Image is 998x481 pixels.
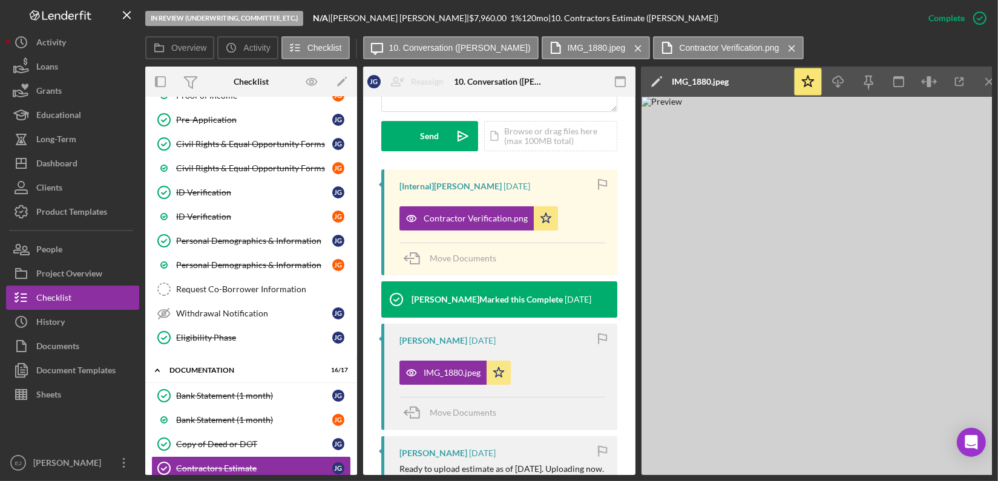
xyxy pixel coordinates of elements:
a: Bank Statement (1 month)JG [151,384,351,408]
a: Personal Demographics & InformationJG [151,253,351,277]
button: History [6,310,139,334]
div: Sheets [36,382,61,410]
div: Checklist [234,77,269,87]
time: 2025-07-03 18:33 [504,182,530,191]
button: Dashboard [6,151,139,175]
div: Loans [36,54,58,82]
span: Move Documents [430,253,496,263]
a: Personal Demographics & InformationJG [151,229,351,253]
div: Request Co-Borrower Information [176,284,350,294]
a: ID VerificationJG [151,205,351,229]
label: IMG_1880.jpeg [568,43,626,53]
label: Checklist [307,43,342,53]
div: | 10. Contractors Estimate ([PERSON_NAME]) [548,13,718,23]
div: Product Templates [36,200,107,227]
button: People [6,237,139,261]
time: 2025-04-24 15:35 [469,336,496,345]
button: Complete [916,6,992,30]
button: Sheets [6,382,139,407]
button: Document Templates [6,358,139,382]
div: Copy of Deed or DOT [176,439,332,449]
button: IMG_1880.jpeg [399,361,511,385]
div: J G [367,75,381,88]
a: Loans [6,54,139,79]
div: [Internal] [PERSON_NAME] [399,182,502,191]
div: Dashboard [36,151,77,178]
div: $7,960.00 [469,13,510,23]
button: Long-Term [6,127,139,151]
div: Personal Demographics & Information [176,260,332,270]
button: Grants [6,79,139,103]
div: 1 % [510,13,522,23]
div: Pre-Application [176,115,332,125]
time: 2025-05-05 15:18 [565,295,591,304]
div: Checklist [36,286,71,313]
div: Bank Statement (1 month) [176,415,332,425]
div: Open Intercom Messenger [957,428,986,457]
a: Request Co-Borrower Information [151,277,351,301]
div: People [36,237,62,264]
a: Pre-ApplicationJG [151,108,351,132]
div: 10. Conversation ([PERSON_NAME]) [454,77,545,87]
div: [PERSON_NAME] [399,448,467,458]
div: Long-Term [36,127,76,154]
div: Reassign [411,70,444,94]
a: Project Overview [6,261,139,286]
div: Civil Rights & Equal Opportunity Forms [176,139,332,149]
time: 2025-04-24 15:33 [469,448,496,458]
button: Send [381,121,478,151]
div: IMG_1880.jpeg [672,77,729,87]
div: Documentation [169,367,318,374]
div: J G [332,235,344,247]
div: Complete [928,6,965,30]
div: J G [332,307,344,319]
label: Overview [171,43,206,53]
a: Copy of Deed or DOTJG [151,432,351,456]
label: Contractor Verification.png [679,43,779,53]
div: J G [332,114,344,126]
div: 120 mo [522,13,548,23]
button: 10. Conversation ([PERSON_NAME]) [363,36,539,59]
div: In Review (Underwriting, Committee, Etc.) [145,11,303,26]
a: Eligibility PhaseJG [151,326,351,350]
div: Personal Demographics & Information [176,236,332,246]
button: Clients [6,175,139,200]
div: Activity [36,30,66,57]
div: Documents [36,334,79,361]
div: | [313,13,330,23]
button: Checklist [6,286,139,310]
button: Contractor Verification.png [653,36,804,59]
button: Activity [217,36,278,59]
div: Send [421,121,439,151]
text: EJ [15,460,21,466]
div: J G [332,259,344,271]
div: [PERSON_NAME] [30,451,109,478]
div: J G [332,162,344,174]
button: Educational [6,103,139,127]
button: Activity [6,30,139,54]
button: Documents [6,334,139,358]
a: Product Templates [6,200,139,224]
a: Withdrawal NotificationJG [151,301,351,326]
div: [PERSON_NAME] Marked this Complete [412,295,563,304]
div: J G [332,332,344,344]
a: Civil Rights & Equal Opportunity FormsJG [151,132,351,156]
div: Project Overview [36,261,102,289]
button: IMG_1880.jpeg [542,36,651,59]
button: Checklist [281,36,350,59]
a: Contractors EstimateJG [151,456,351,480]
div: Document Templates [36,358,116,385]
div: Eligibility Phase [176,333,332,342]
span: Move Documents [430,407,496,417]
a: ID VerificationJG [151,180,351,205]
button: Move Documents [399,398,508,428]
div: Withdrawal Notification [176,309,332,318]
